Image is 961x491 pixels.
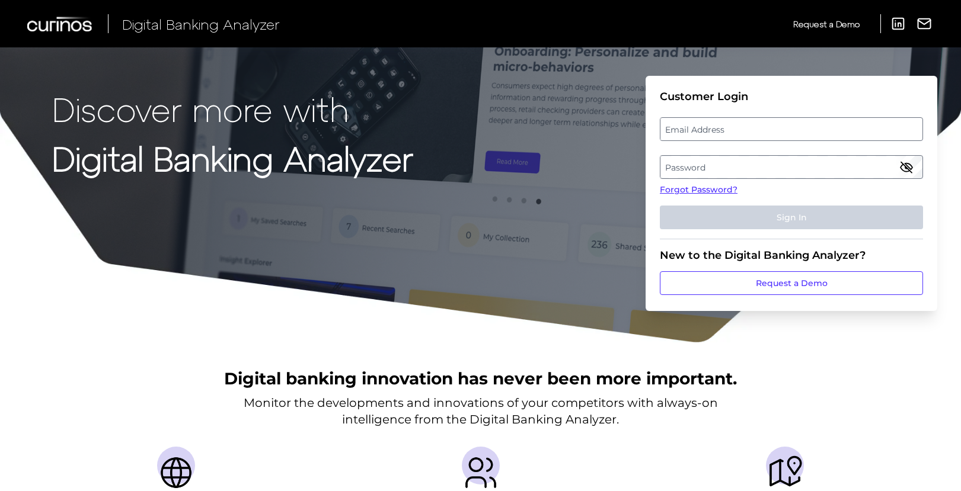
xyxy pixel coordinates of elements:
div: New to the Digital Banking Analyzer? [660,249,923,262]
strong: Digital Banking Analyzer [52,138,413,178]
div: Customer Login [660,90,923,103]
a: Forgot Password? [660,184,923,196]
button: Sign In [660,206,923,229]
label: Password [660,156,922,178]
label: Email Address [660,118,922,140]
a: Request a Demo [793,14,860,34]
a: Request a Demo [660,271,923,295]
h2: Digital banking innovation has never been more important. [224,367,737,390]
p: Discover more with [52,90,413,127]
img: Curinos [27,17,94,31]
p: Monitor the developments and innovations of your competitors with always-on intelligence from the... [244,394,718,428]
span: Digital Banking Analyzer [122,15,280,33]
span: Request a Demo [793,19,860,29]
